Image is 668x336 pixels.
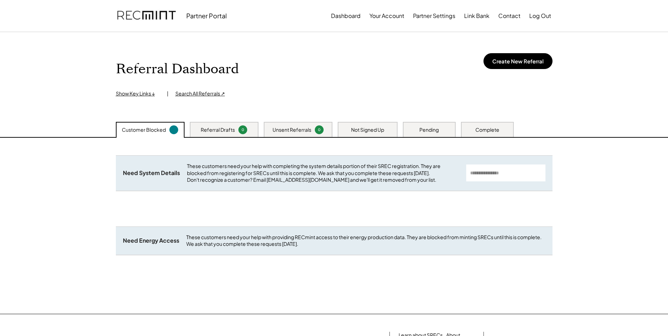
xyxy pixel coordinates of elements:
div: 0 [239,127,246,132]
div: Need System Details [123,169,180,177]
img: yH5BAEAAAAALAAAAAABAAEAAAIBRAA7 [263,50,302,88]
img: recmint-logotype%403x.png [117,4,176,28]
div: Pending [419,126,439,133]
div: Need Energy Access [123,237,179,244]
button: Contact [498,9,520,23]
div: Not Signed Up [351,126,384,133]
div: Partner Portal [186,12,227,20]
div: These customers need your help with providing RECmint access to their energy production data. The... [186,234,545,248]
div: Search All Referrals ↗ [175,90,225,97]
div: Unsent Referrals [273,126,311,133]
button: Dashboard [331,9,361,23]
button: Your Account [369,9,404,23]
button: Link Bank [464,9,489,23]
button: Log Out [529,9,551,23]
div: Customer Blocked [122,126,166,133]
div: Referral Drafts [201,126,235,133]
div: | [167,90,168,97]
div: Show Key Links ↓ [116,90,160,97]
h1: Referral Dashboard [116,61,239,77]
button: Partner Settings [413,9,455,23]
div: Complete [475,126,499,133]
div: 0 [316,127,323,132]
div: These customers need your help with completing the system details portion of their SREC registrat... [187,163,459,183]
button: Create New Referral [483,53,552,69]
